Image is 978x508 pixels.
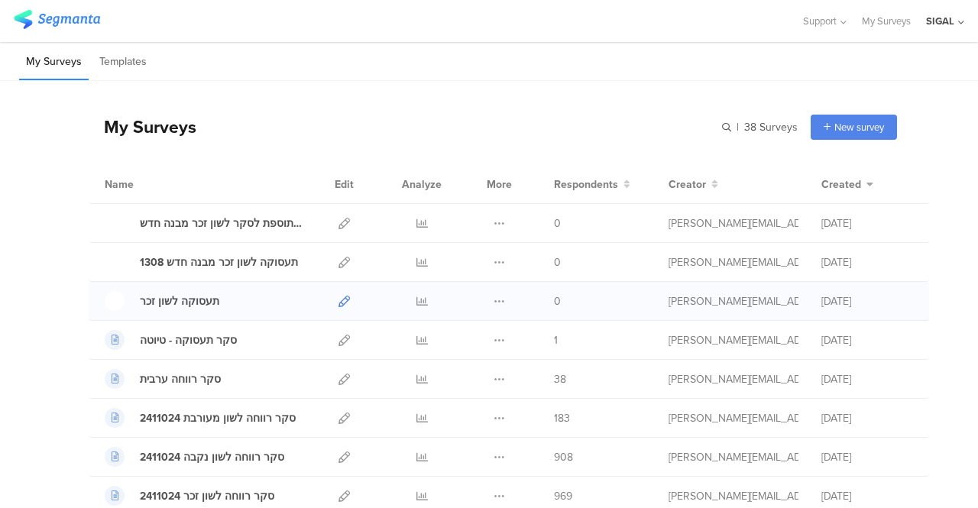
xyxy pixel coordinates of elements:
div: סקר תעסוקה - טיוטה [140,332,237,348]
span: 183 [554,410,570,426]
div: [DATE] [821,449,913,465]
div: sigal@lgbt.org.il [669,488,798,504]
div: סקר רווחה לשון מעורבת 2411024 [140,410,296,426]
div: סקר רווחה ערבית [140,371,221,387]
div: More [483,165,516,203]
li: Templates [92,44,154,80]
div: [DATE] [821,254,913,270]
div: [DATE] [821,488,913,504]
a: סקר רווחה לשון מעורבת 2411024 [105,408,296,428]
div: Edit [328,165,361,203]
div: תעסוקה לשון זכר [140,293,219,309]
div: סקר רווחה לשון נקבה 2411024 [140,449,284,465]
span: 38 [554,371,566,387]
div: חלקים לתוספת לסקר לשון זכר מבנה חדש [140,215,305,231]
a: חלקים לתוספת לסקר לשון זכר מבנה חדש [105,213,305,233]
a: סקר רווחה לשון נקבה 2411024 [105,447,284,467]
div: סקר רווחה לשון זכר 2411024 [140,488,274,504]
div: My Surveys [89,114,196,140]
span: 908 [554,449,573,465]
a: סקר רווחה ערבית [105,369,221,389]
div: Name [105,176,196,193]
img: segmanta logo [14,10,100,29]
a: תעסוקה לשון זכר מבנה חדש 1308 [105,252,298,272]
div: sigal@lgbt.org.il [669,254,798,270]
div: [DATE] [821,371,913,387]
span: | [734,119,741,135]
div: sigal@lgbt.org.il [669,449,798,465]
span: 38 Surveys [744,119,798,135]
div: sigal@lgbt.org.il [669,332,798,348]
div: sigal@lgbt.org.il [669,215,798,231]
div: sigal@lgbt.org.il [669,371,798,387]
button: Creator [669,176,718,193]
div: sigal@lgbt.org.il [669,293,798,309]
span: 0 [554,293,561,309]
div: [DATE] [821,215,913,231]
a: סקר רווחה לשון זכר 2411024 [105,486,274,506]
button: Respondents [554,176,630,193]
span: Support [803,14,837,28]
li: My Surveys [19,44,89,80]
div: תעסוקה לשון זכר מבנה חדש 1308 [140,254,298,270]
span: 969 [554,488,572,504]
button: Created [821,176,873,193]
a: תעסוקה לשון זכר [105,291,219,311]
a: סקר תעסוקה - טיוטה [105,330,237,350]
div: SIGAL [926,14,954,28]
div: sigal@lgbt.org.il [669,410,798,426]
div: Analyze [399,165,445,203]
span: 1 [554,332,558,348]
div: [DATE] [821,410,913,426]
div: [DATE] [821,332,913,348]
span: New survey [834,120,884,134]
span: Respondents [554,176,618,193]
span: Creator [669,176,706,193]
span: 0 [554,215,561,231]
span: 0 [554,254,561,270]
span: Created [821,176,861,193]
div: [DATE] [821,293,913,309]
